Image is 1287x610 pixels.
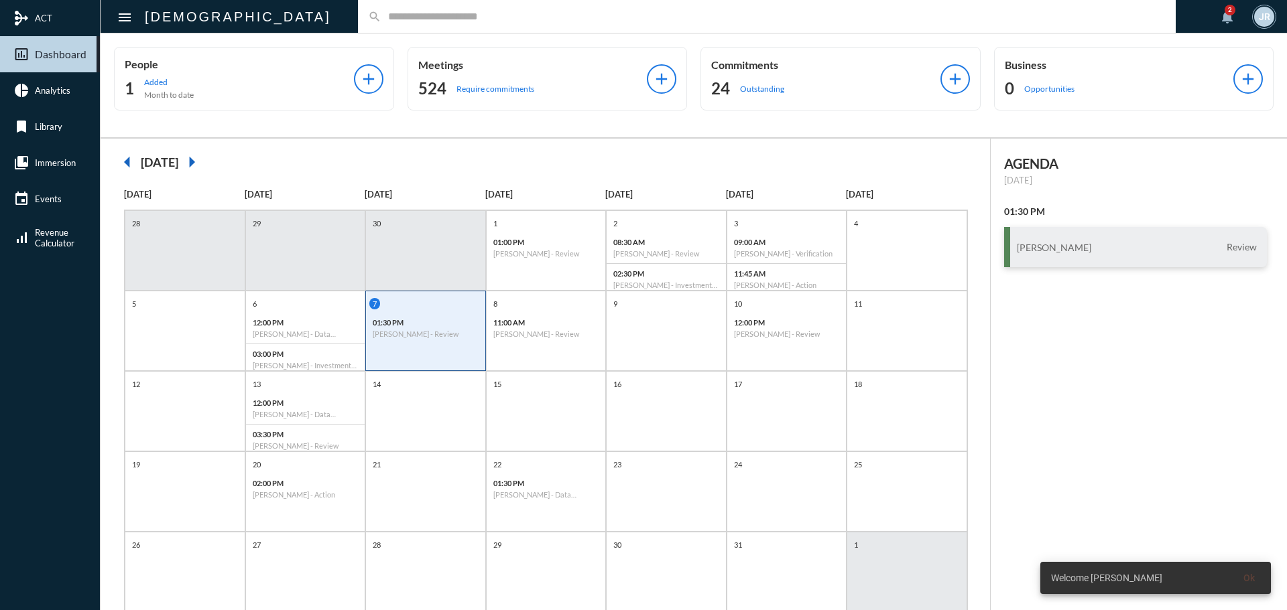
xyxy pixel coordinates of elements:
span: Ok [1243,573,1255,583]
p: 9 [610,298,621,309]
p: 10 [731,298,745,309]
mat-icon: add [1239,70,1258,88]
p: 13 [249,378,264,390]
p: 17 [731,378,745,390]
mat-icon: bookmark [13,119,29,135]
h6: [PERSON_NAME] - Review [493,329,599,338]
p: 12:00 PM [253,318,359,327]
p: People [125,58,354,70]
mat-icon: signal_cellular_alt [13,230,29,246]
p: [DATE] [846,189,967,200]
p: 11:00 AM [493,318,599,327]
h6: [PERSON_NAME] - Review [253,441,359,450]
p: Opportunities [1024,84,1075,94]
h6: [PERSON_NAME] - Review [373,329,479,338]
p: [DATE] [1004,175,1268,185]
p: 30 [610,539,625,550]
mat-icon: mediation [13,10,29,26]
mat-icon: add [359,70,378,88]
h6: [PERSON_NAME] - Investment Compliance Review [253,361,359,370]
p: Business [1005,58,1234,71]
p: [DATE] [485,189,606,200]
p: 12:00 PM [253,398,359,407]
mat-icon: add [946,70,965,88]
p: 02:00 PM [253,479,359,487]
span: ACT [35,13,52,23]
mat-icon: arrow_right [178,149,205,175]
p: 14 [369,378,384,390]
mat-icon: pie_chart [13,82,29,98]
span: Analytics [35,85,70,96]
p: 21 [369,459,384,470]
span: Events [35,194,62,204]
h2: [DEMOGRAPHIC_DATA] [145,6,331,27]
h3: [PERSON_NAME] [1017,242,1091,253]
h6: [PERSON_NAME] - Data Capturing [253,329,359,338]
h2: 524 [418,78,446,99]
mat-icon: notifications [1219,9,1235,25]
p: 22 [490,459,505,470]
h6: [PERSON_NAME] - Action [253,490,359,499]
p: 15 [490,378,505,390]
p: 26 [129,539,143,550]
h6: [PERSON_NAME] - Verification [734,249,840,258]
p: [DATE] [726,189,847,200]
p: 1 [490,218,501,229]
mat-icon: insert_chart_outlined [13,46,29,62]
p: [DATE] [124,189,245,200]
p: 3 [731,218,741,229]
button: Toggle sidenav [111,3,138,30]
p: Added [144,77,194,87]
p: 4 [851,218,861,229]
p: Meetings [418,58,648,71]
p: 6 [249,298,260,309]
h2: 0 [1005,78,1014,99]
p: Commitments [711,58,940,71]
h2: AGENDA [1004,155,1268,171]
p: [DATE] [245,189,365,200]
mat-icon: event [13,191,29,207]
p: Outstanding [740,84,784,94]
p: 18 [851,378,865,390]
p: 29 [249,218,264,229]
p: 01:00 PM [493,238,599,246]
div: 2 [1225,5,1235,15]
p: 2 [610,218,621,229]
p: 19 [129,459,143,470]
p: 27 [249,539,264,550]
p: 20 [249,459,264,470]
p: 16 [610,378,625,390]
h2: 01:30 PM [1004,206,1268,217]
h6: [PERSON_NAME] - Review [734,329,840,338]
p: 1 [851,539,861,550]
span: Library [35,121,62,132]
h6: [PERSON_NAME] - Action [734,281,840,289]
mat-icon: search [368,10,381,23]
p: 23 [610,459,625,470]
p: 29 [490,539,505,550]
mat-icon: Side nav toggle icon [117,9,133,25]
p: 03:00 PM [253,350,359,358]
p: 24 [731,459,745,470]
p: 08:30 AM [613,238,719,246]
span: Revenue Calculator [35,227,74,248]
div: JR [1254,7,1274,27]
mat-icon: arrow_left [114,149,141,175]
p: 03:30 PM [253,430,359,439]
h6: [PERSON_NAME] - Data Capturing [493,490,599,499]
h6: [PERSON_NAME] - Review [613,249,719,258]
p: 12 [129,378,143,390]
p: 11:45 AM [734,269,840,278]
p: [DATE] [605,189,726,200]
span: Dashboard [35,48,86,60]
p: 31 [731,539,745,550]
p: 8 [490,298,501,309]
p: 28 [369,539,384,550]
p: 11 [851,298,865,309]
h2: 1 [125,78,134,99]
p: Require commitments [456,84,534,94]
mat-icon: add [652,70,671,88]
h6: [PERSON_NAME] - Review [493,249,599,258]
h6: [PERSON_NAME] - Data Capturing [253,410,359,418]
h2: 24 [711,78,730,99]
